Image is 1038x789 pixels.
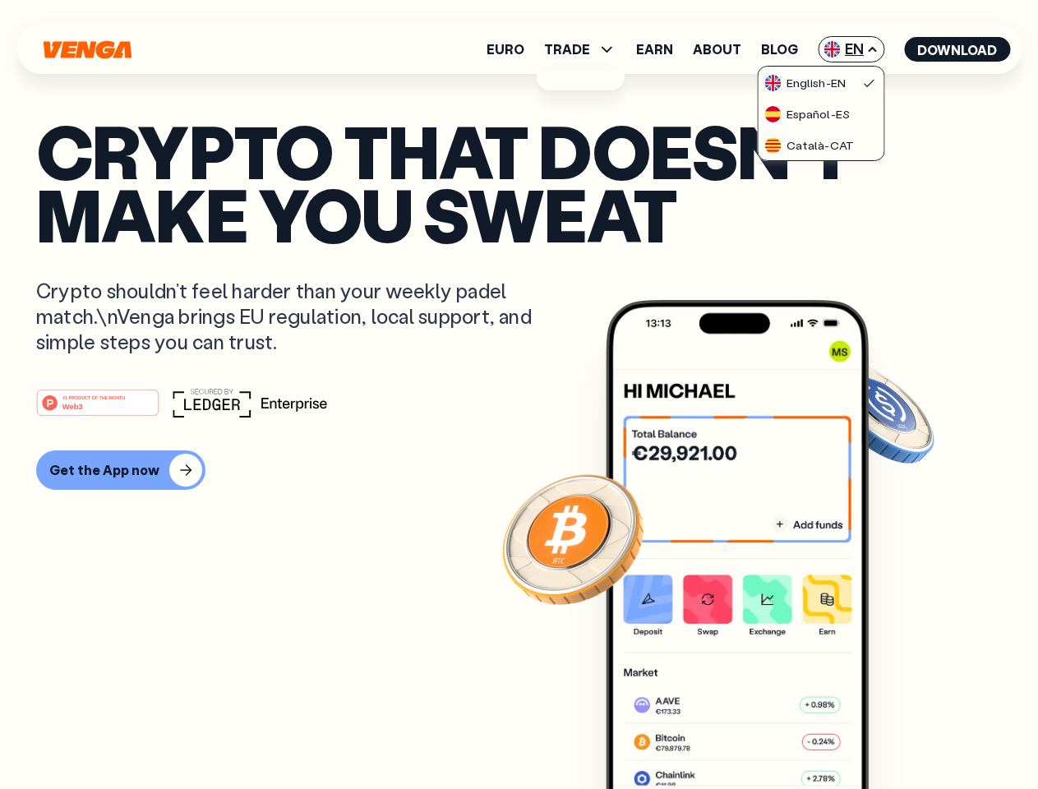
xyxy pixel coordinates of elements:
p: Crypto shouldn’t feel harder than your weekly padel match.\nVenga brings EU regulation, local sup... [36,278,556,355]
div: Català - CAT [765,137,854,154]
span: TRADE [544,39,616,59]
p: Crypto that doesn’t make you sweat [36,119,1002,245]
tspan: #1 PRODUCT OF THE MONTH [62,394,125,399]
a: Euro [487,43,524,56]
div: Español - ES [765,106,850,122]
tspan: Web3 [62,401,83,410]
svg: Home [41,40,133,59]
img: USDC coin [819,353,938,472]
img: Bitcoin [499,464,647,612]
button: Download [904,37,1010,62]
a: flag-ukEnglish-EN [759,67,883,98]
button: Get the App now [36,450,205,490]
a: About [693,43,741,56]
a: #1 PRODUCT OF THE MONTHWeb3 [36,399,159,420]
img: flag-uk [823,41,840,58]
div: Get the App now [49,462,159,478]
img: flag-uk [765,75,782,91]
a: flag-catCatalà-CAT [759,129,883,160]
a: Get the App now [36,450,1002,490]
span: TRADE [544,43,590,56]
a: Blog [761,43,798,56]
span: EN [818,36,884,62]
a: Earn [636,43,673,56]
img: flag-es [765,106,782,122]
div: English - EN [765,75,846,91]
a: flag-esEspañol-ES [759,98,883,129]
img: flag-cat [765,137,782,154]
